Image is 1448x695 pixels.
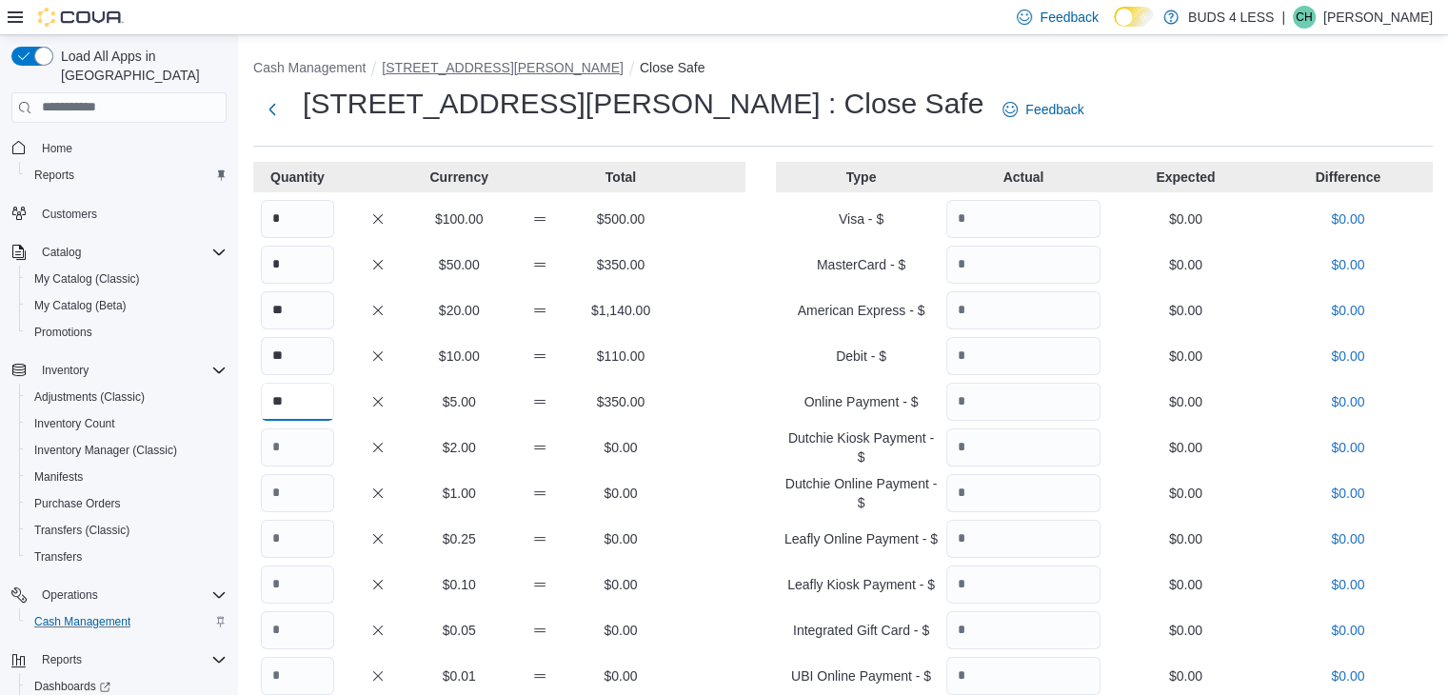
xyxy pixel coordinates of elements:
p: $0.00 [1271,666,1425,685]
p: $50.00 [423,255,496,274]
span: Reports [42,652,82,667]
span: Home [42,141,72,156]
button: Reports [34,648,89,671]
a: Home [34,137,80,160]
p: Quantity [261,168,334,187]
p: | [1281,6,1285,29]
input: Quantity [946,566,1101,604]
p: $0.00 [1108,484,1262,503]
input: Quantity [261,291,334,329]
p: Type [784,168,938,187]
span: Customers [34,202,227,226]
a: Customers [34,203,105,226]
span: Operations [42,587,98,603]
input: Quantity [946,611,1101,649]
span: Cash Management [27,610,227,633]
input: Quantity [946,657,1101,695]
span: Inventory [34,359,227,382]
div: Colin Hill [1293,6,1316,29]
p: Currency [423,168,496,187]
p: $20.00 [423,301,496,320]
input: Quantity [946,337,1101,375]
a: Transfers [27,546,89,568]
a: My Catalog (Beta) [27,294,134,317]
p: $0.05 [423,621,496,640]
button: Reports [19,162,234,189]
input: Quantity [261,520,334,558]
button: Inventory Manager (Classic) [19,437,234,464]
span: Manifests [34,469,83,485]
p: $0.00 [1108,666,1262,685]
span: Purchase Orders [34,496,121,511]
span: Catalog [34,241,227,264]
span: Transfers [34,549,82,565]
button: Catalog [4,239,234,266]
button: Cash Management [253,60,366,75]
p: $0.00 [585,621,658,640]
input: Quantity [261,200,334,238]
span: Reports [27,164,227,187]
h1: [STREET_ADDRESS][PERSON_NAME] : Close Safe [303,85,983,123]
a: Promotions [27,321,100,344]
span: My Catalog (Beta) [27,294,227,317]
span: Home [34,136,227,160]
span: Inventory [42,363,89,378]
span: Feedback [1025,100,1083,119]
p: Expected [1108,168,1262,187]
input: Quantity [261,428,334,467]
button: Transfers (Classic) [19,517,234,544]
a: My Catalog (Classic) [27,268,148,290]
p: $0.00 [1271,347,1425,366]
p: $0.00 [585,438,658,457]
input: Quantity [946,520,1101,558]
p: $350.00 [585,392,658,411]
p: $0.00 [1271,301,1425,320]
img: Cova [38,8,124,27]
button: Inventory [34,359,96,382]
p: $0.00 [1108,438,1262,457]
button: Transfers [19,544,234,570]
nav: An example of EuiBreadcrumbs [253,58,1433,81]
p: $0.00 [1271,438,1425,457]
span: Transfers (Classic) [27,519,227,542]
p: UBI Online Payment - $ [784,666,938,685]
p: $10.00 [423,347,496,366]
p: $0.10 [423,575,496,594]
p: $0.00 [1271,209,1425,228]
span: Operations [34,584,227,606]
p: [PERSON_NAME] [1323,6,1433,29]
p: $0.01 [423,666,496,685]
button: Inventory [4,357,234,384]
input: Quantity [261,337,334,375]
input: Quantity [261,474,334,512]
p: Leafly Online Payment - $ [784,529,938,548]
input: Quantity [261,611,334,649]
p: $0.00 [585,529,658,548]
span: My Catalog (Classic) [27,268,227,290]
p: $0.00 [1108,575,1262,594]
span: My Catalog (Classic) [34,271,140,287]
p: $0.00 [585,666,658,685]
input: Quantity [946,428,1101,467]
a: Inventory Manager (Classic) [27,439,185,462]
p: Total [585,168,658,187]
p: $1.00 [423,484,496,503]
button: My Catalog (Classic) [19,266,234,292]
p: $110.00 [585,347,658,366]
p: Leafly Kiosk Payment - $ [784,575,938,594]
p: Debit - $ [784,347,938,366]
p: $0.00 [1271,529,1425,548]
input: Quantity [261,566,334,604]
a: Cash Management [27,610,138,633]
button: Close Safe [640,60,704,75]
p: $1,140.00 [585,301,658,320]
p: $0.00 [1271,255,1425,274]
p: Visa - $ [784,209,938,228]
button: My Catalog (Beta) [19,292,234,319]
span: Inventory Count [34,416,115,431]
button: Promotions [19,319,234,346]
input: Quantity [946,474,1101,512]
input: Quantity [261,383,334,421]
span: Dashboards [34,679,110,694]
span: Inventory Manager (Classic) [34,443,177,458]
